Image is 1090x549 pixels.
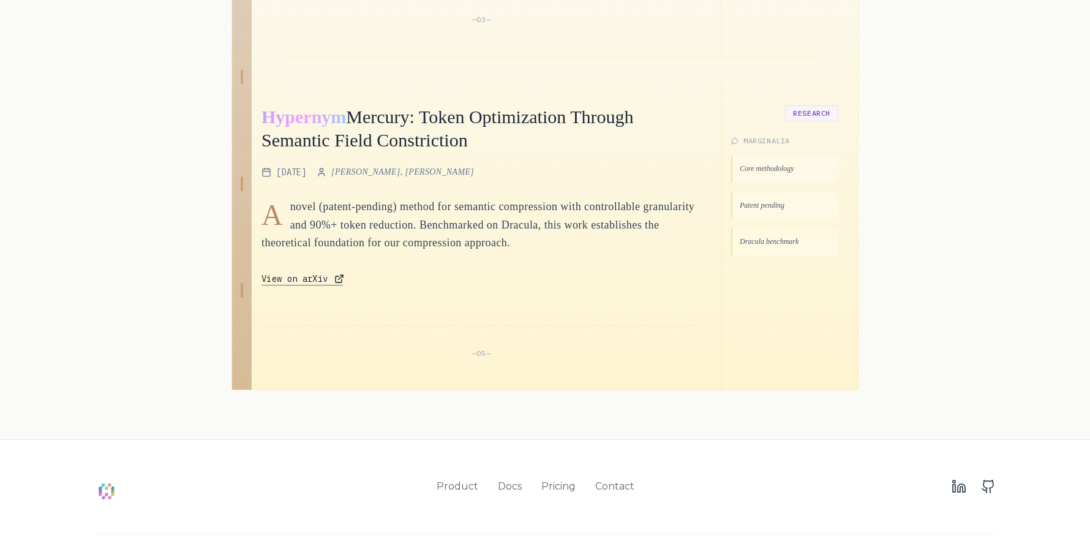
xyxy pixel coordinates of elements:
[472,15,491,24] span: — 03 —
[261,105,701,151] h2: Mercury: Token Optimization Through Semantic Field Constriction
[785,105,838,121] span: Research
[731,229,838,256] div: Dracula benchmark
[595,479,634,494] a: Contact
[472,349,491,358] span: — 05 —
[731,156,838,183] div: Core methodology
[261,273,328,285] span: View on arXiv
[94,479,119,504] img: Hypernym Logo
[261,198,701,252] p: novel (patent-pending) method for semantic compression with controllable granularity and 90%+ tok...
[261,273,343,286] a: View on arXiv
[331,166,474,178] span: [PERSON_NAME], [PERSON_NAME]
[276,166,307,178] span: [DATE]
[261,200,283,230] span: A
[541,479,576,494] a: Pricing
[437,479,478,494] a: Product
[731,192,838,219] div: Patent pending
[743,136,790,146] span: Marginalia
[261,100,346,133] div: Hypernym
[498,479,522,494] a: Docs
